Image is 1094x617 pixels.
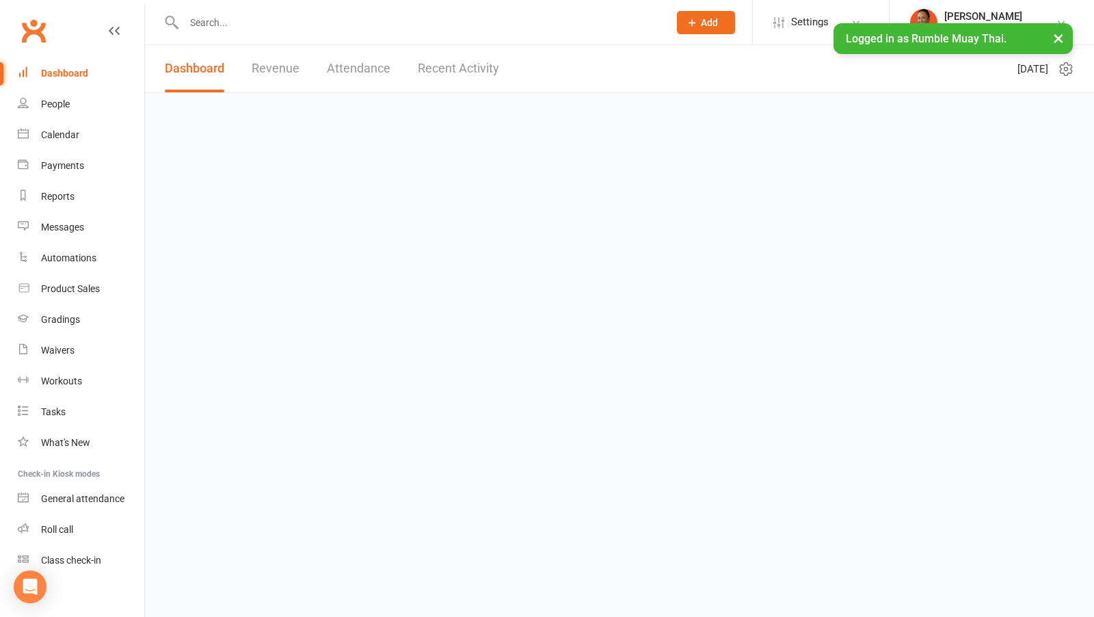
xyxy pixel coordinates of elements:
[41,314,80,325] div: Gradings
[677,11,735,34] button: Add
[16,14,51,48] a: Clubworx
[846,32,1006,45] span: Logged in as Rumble Muay Thai.
[165,45,224,92] a: Dashboard
[18,150,144,181] a: Payments
[41,191,75,202] div: Reports
[18,397,144,428] a: Tasks
[791,7,829,38] span: Settings
[41,437,90,448] div: What's New
[41,345,75,356] div: Waivers
[18,514,144,545] a: Roll call
[18,428,144,458] a: What's New
[1017,61,1048,77] span: [DATE]
[18,304,144,335] a: Gradings
[18,366,144,397] a: Workouts
[41,493,124,504] div: General attendance
[944,23,1023,35] div: Rumble Muay Thai
[41,376,82,386] div: Workouts
[41,252,96,263] div: Automations
[41,160,84,171] div: Payments
[252,45,299,92] a: Revenue
[418,45,499,92] a: Recent Activity
[41,222,84,233] div: Messages
[14,570,46,603] div: Open Intercom Messenger
[180,13,659,32] input: Search...
[41,406,66,417] div: Tasks
[18,58,144,89] a: Dashboard
[18,89,144,120] a: People
[41,524,73,535] div: Roll call
[41,129,79,140] div: Calendar
[944,10,1023,23] div: [PERSON_NAME]
[18,243,144,274] a: Automations
[41,283,100,294] div: Product Sales
[18,335,144,366] a: Waivers
[18,212,144,243] a: Messages
[18,484,144,514] a: General attendance kiosk mode
[41,68,88,79] div: Dashboard
[701,17,718,28] span: Add
[41,99,70,109] div: People
[18,545,144,576] a: Class kiosk mode
[327,45,390,92] a: Attendance
[910,9,937,36] img: thumb_image1722232694.png
[1046,23,1071,53] button: ×
[18,181,144,212] a: Reports
[18,274,144,304] a: Product Sales
[41,555,101,566] div: Class check-in
[18,120,144,150] a: Calendar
